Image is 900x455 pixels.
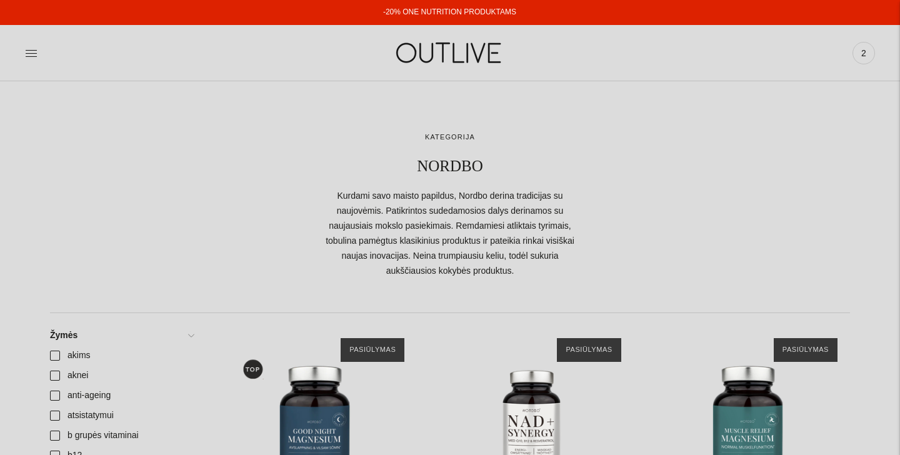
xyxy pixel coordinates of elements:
img: OUTLIVE [372,31,528,74]
a: Žymės [42,326,201,346]
a: 2 [852,39,875,67]
a: anti-ageing [42,386,201,406]
a: b grupės vitaminai [42,426,201,446]
span: 2 [855,44,872,62]
a: akims [42,346,201,366]
a: aknei [42,366,201,386]
a: atsistatymui [42,406,201,426]
a: -20% ONE NUTRITION PRODUKTAMS [383,7,516,16]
